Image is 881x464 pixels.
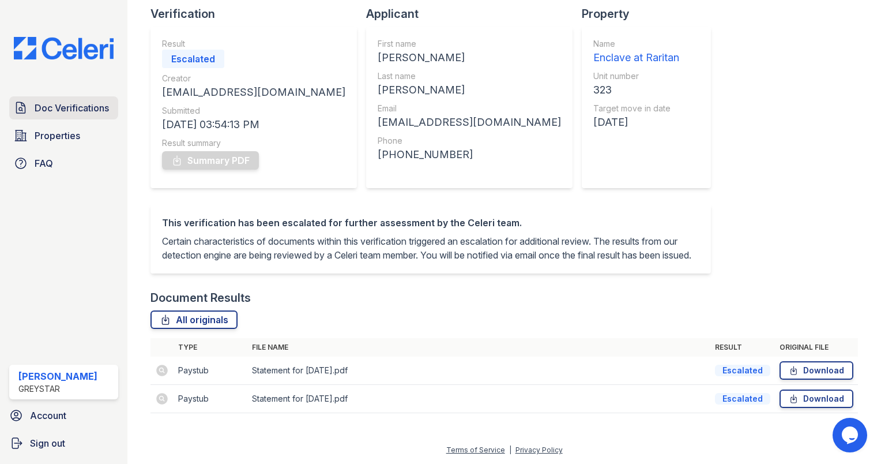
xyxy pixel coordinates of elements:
[18,369,97,383] div: [PERSON_NAME]
[150,310,238,329] a: All originals
[5,37,123,59] img: CE_Logo_Blue-a8612792a0a2168367f1c8372b55b34899dd931a85d93a1a3d3e32e68fde9ad4.png
[18,383,97,395] div: Greystar
[5,432,123,455] a: Sign out
[162,73,345,84] div: Creator
[247,385,710,413] td: Statement for [DATE].pdf
[35,129,80,143] span: Properties
[247,338,710,357] th: File name
[5,404,123,427] a: Account
[378,70,561,82] div: Last name
[715,393,770,405] div: Escalated
[162,84,345,100] div: [EMAIL_ADDRESS][DOMAIN_NAME]
[378,135,561,147] div: Phone
[150,290,251,306] div: Document Results
[150,6,366,22] div: Verification
[162,117,345,133] div: [DATE] 03:54:13 PM
[30,409,66,422] span: Account
[446,446,505,454] a: Terms of Service
[174,357,247,385] td: Paystub
[593,38,679,66] a: Name Enclave at Raritan
[162,137,345,149] div: Result summary
[593,114,679,130] div: [DATE]
[174,338,247,357] th: Type
[593,70,679,82] div: Unit number
[593,50,679,66] div: Enclave at Raritan
[9,124,118,147] a: Properties
[35,156,53,170] span: FAQ
[378,82,561,98] div: [PERSON_NAME]
[378,147,561,163] div: [PHONE_NUMBER]
[780,361,853,380] a: Download
[775,338,858,357] th: Original file
[162,38,345,50] div: Result
[780,390,853,408] a: Download
[247,357,710,385] td: Statement for [DATE].pdf
[162,216,699,230] div: This verification has been escalated for further assessment by the Celeri team.
[174,385,247,413] td: Paystub
[710,338,775,357] th: Result
[162,234,699,262] p: Certain characteristics of documents within this verification triggered an escalation for additio...
[162,50,224,68] div: Escalated
[515,446,563,454] a: Privacy Policy
[715,365,770,376] div: Escalated
[378,114,561,130] div: [EMAIL_ADDRESS][DOMAIN_NAME]
[378,38,561,50] div: First name
[509,446,511,454] div: |
[378,50,561,66] div: [PERSON_NAME]
[9,96,118,119] a: Doc Verifications
[593,38,679,50] div: Name
[30,436,65,450] span: Sign out
[833,418,869,452] iframe: chat widget
[378,103,561,114] div: Email
[593,103,679,114] div: Target move in date
[35,101,109,115] span: Doc Verifications
[582,6,720,22] div: Property
[9,152,118,175] a: FAQ
[162,105,345,117] div: Submitted
[366,6,582,22] div: Applicant
[593,82,679,98] div: 323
